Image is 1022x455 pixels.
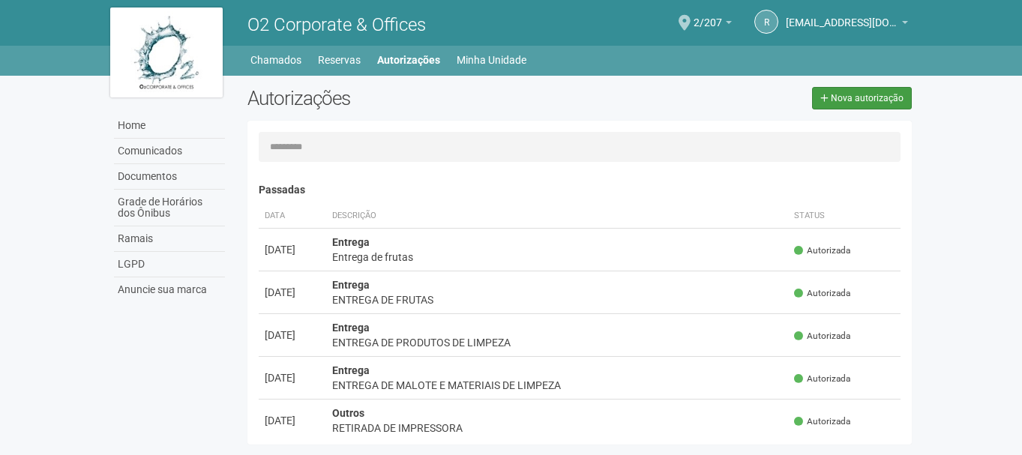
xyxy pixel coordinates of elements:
div: ENTREGA DE FRUTAS [332,292,783,307]
div: [DATE] [265,370,320,385]
a: Chamados [250,49,301,70]
strong: Outros [332,407,364,419]
span: O2 Corporate & Offices [247,14,426,35]
div: Entrega de frutas [332,250,783,265]
div: ENTREGA DE PRODUTOS DE LIMPEZA [332,335,783,350]
span: Autorizada [794,330,850,343]
th: Status [788,204,901,229]
a: Nova autorização [812,87,912,109]
div: [DATE] [265,242,320,257]
a: Reservas [318,49,361,70]
a: Autorizações [377,49,440,70]
span: recepcao@benassirio.com.br [786,2,898,28]
h4: Passadas [259,184,901,196]
a: Anuncie sua marca [114,277,225,302]
strong: Entrega [332,364,370,376]
div: ENTREGA DE MALOTE E MATERIAIS DE LIMPEZA [332,378,783,393]
a: Home [114,113,225,139]
th: Descrição [326,204,789,229]
strong: Entrega [332,322,370,334]
div: [DATE] [265,285,320,300]
strong: Entrega [332,279,370,291]
img: logo.jpg [110,7,223,97]
span: Autorizada [794,415,850,428]
span: Autorizada [794,373,850,385]
div: [DATE] [265,328,320,343]
span: Autorizada [794,287,850,300]
span: Nova autorização [831,93,904,103]
a: Grade de Horários dos Ônibus [114,190,225,226]
div: [DATE] [265,413,320,428]
a: [EMAIL_ADDRESS][DOMAIN_NAME] [786,19,908,31]
span: 2/207 [694,2,722,28]
a: r [754,10,778,34]
a: LGPD [114,252,225,277]
h2: Autorizações [247,87,568,109]
div: RETIRADA DE IMPRESSORA [332,421,783,436]
a: Comunicados [114,139,225,164]
strong: Entrega [332,236,370,248]
span: Autorizada [794,244,850,257]
a: Minha Unidade [457,49,526,70]
a: 2/207 [694,19,732,31]
a: Documentos [114,164,225,190]
th: Data [259,204,326,229]
a: Ramais [114,226,225,252]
